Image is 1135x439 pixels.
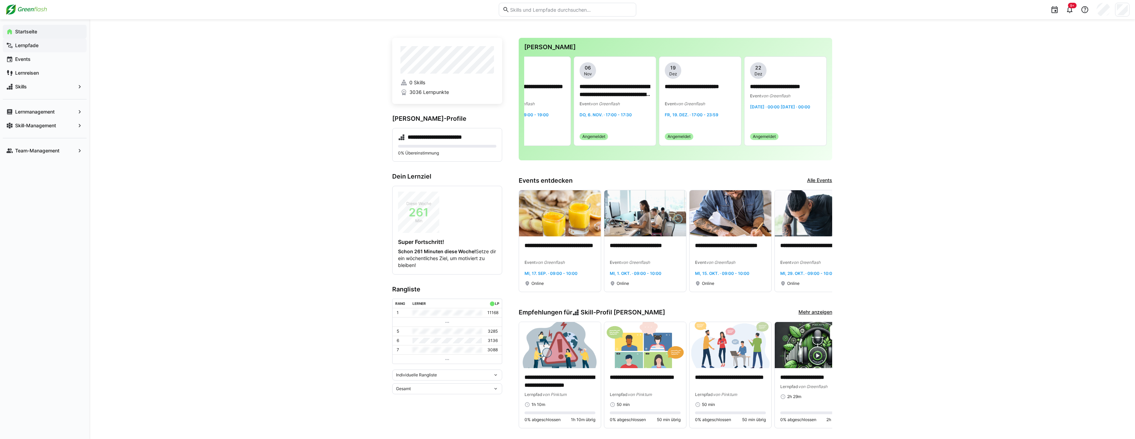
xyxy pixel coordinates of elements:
img: image [690,322,771,368]
span: Lernpfad [780,384,798,389]
span: 22 [755,64,761,71]
span: Online [702,281,714,286]
strong: Schon 261 Minuten diese Woche! [398,248,476,254]
h3: Empfehlungen für [519,309,665,316]
span: Lernpfad [610,392,628,397]
span: Event [610,260,621,265]
span: Lernpfad [525,392,542,397]
p: 6 [397,338,399,343]
span: 19 [670,64,676,71]
img: image [775,190,857,236]
a: Mehr anzeigen [798,309,832,316]
img: image [775,322,857,368]
span: von Greenflash [536,260,565,265]
span: 2h 29m [787,394,801,399]
span: 50 min [617,402,630,407]
span: von Greenflash [676,101,705,106]
h3: [PERSON_NAME] [524,43,827,51]
h4: Super Fortschritt! [398,238,496,245]
span: von Pinktum [542,392,566,397]
span: Online [617,281,629,286]
span: Online [787,281,800,286]
span: Event [780,260,791,265]
span: Do, 6. Nov. · 17:00 - 17:30 [580,112,632,117]
p: 3136 [488,338,498,343]
span: 2h 29m übrig [826,417,851,422]
a: 0 Skills [400,79,494,86]
span: Angemeldet [753,134,776,139]
span: Dez [754,71,762,77]
span: Lernpfad [695,392,713,397]
span: Individuelle Rangliste [396,372,437,378]
span: 50 min [702,402,715,407]
img: image [604,322,686,368]
img: image [604,190,686,236]
span: von Greenflash [591,101,620,106]
span: Gesamt [396,386,411,392]
span: 1h 10m [531,402,545,407]
span: Event [580,101,591,106]
p: 0% Übereinstimmung [398,150,496,156]
span: Nov [584,71,592,77]
span: Event [665,101,676,106]
p: 5 [397,329,399,334]
span: von Greenflash [798,384,827,389]
p: 7 [397,347,399,353]
span: Event [695,260,706,265]
span: Online [531,281,544,286]
span: von Pinktum [628,392,652,397]
span: 0% abgeschlossen [695,417,731,422]
input: Skills und Lernpfade durchsuchen… [509,7,632,13]
span: 1h 10m übrig [571,417,595,422]
h3: [PERSON_NAME]-Profile [392,115,502,122]
h3: Rangliste [392,286,502,293]
span: Event [525,260,536,265]
span: Event [750,93,761,98]
span: Angemeldet [582,134,605,139]
span: [DATE] · 00:00 [DATE] · 00:00 [750,104,810,109]
p: 11168 [487,310,498,315]
p: Setze dir ein wöchentliches Ziel, um motiviert zu bleiben! [398,248,496,269]
span: Mi, 1. Okt. · 09:00 - 10:00 [610,271,661,276]
span: 50 min übrig [657,417,681,422]
div: Rang [395,301,405,306]
img: image [690,190,771,236]
span: 0% abgeschlossen [610,417,646,422]
img: image [519,190,601,236]
span: von Greenflash [706,260,735,265]
span: 50 min übrig [742,417,766,422]
span: Mi, 15. Okt. · 09:00 - 10:00 [695,271,749,276]
a: Alle Events [807,177,832,184]
span: 0 Skills [409,79,425,86]
div: Lerner [412,301,426,306]
span: 9+ [1070,3,1075,8]
span: 0% abgeschlossen [525,417,561,422]
span: 3036 Lernpunkte [409,89,449,96]
span: von Greenflash [621,260,650,265]
span: von Pinktum [713,392,737,397]
span: 0% abgeschlossen [780,417,816,422]
div: LP [495,301,499,306]
p: 3285 [488,329,498,334]
span: von Greenflash [791,260,820,265]
span: von Greenflash [761,93,790,98]
h3: Dein Lernziel [392,173,502,180]
h3: Events entdecken [519,177,573,184]
p: 3088 [487,347,498,353]
span: Dez [669,71,677,77]
span: Angemeldet [668,134,691,139]
span: Mi, 17. Sep. · 09:00 - 10:00 [525,271,577,276]
span: Skill-Profil [PERSON_NAME] [581,309,665,316]
span: Mi, 29. Okt. · 09:00 - 10:00 [780,271,835,276]
span: 06 [585,64,591,71]
img: image [519,322,601,368]
span: Fr, 19. Dez. · 17:00 - 23:59 [665,112,718,117]
p: 1 [397,310,399,315]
